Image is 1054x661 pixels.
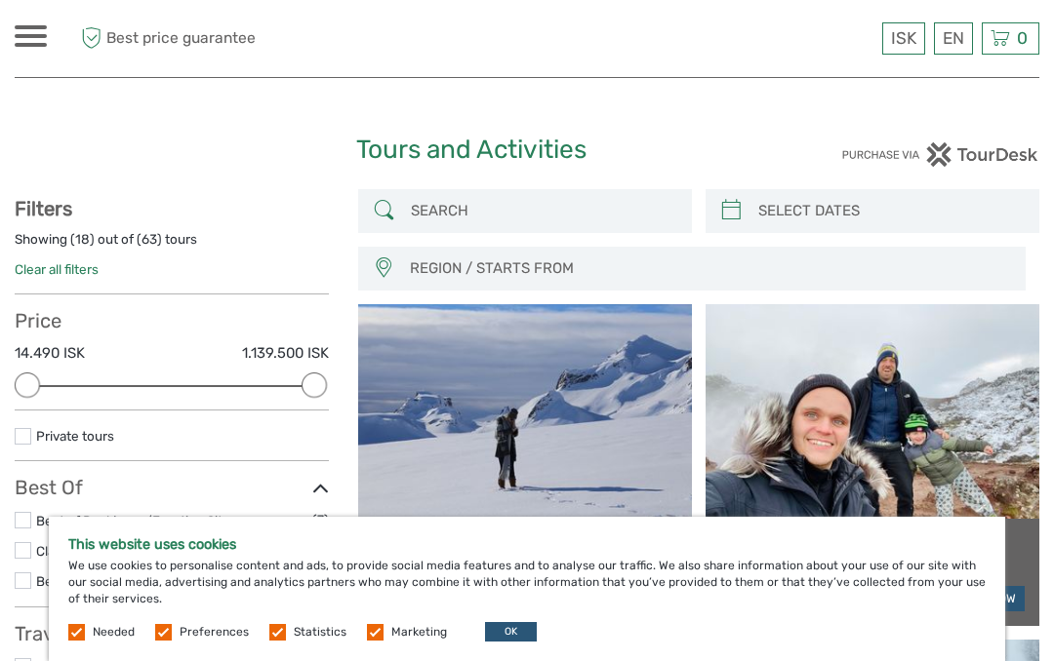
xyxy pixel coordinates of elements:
span: (7) [312,509,329,531]
span: 0 [1014,28,1031,48]
label: Needed [93,624,135,641]
div: Showing ( ) out of ( ) tours [15,230,329,260]
label: Statistics [294,624,346,641]
h3: Best Of [15,476,329,499]
label: 18 [75,230,90,249]
div: EN [934,22,973,55]
label: 14.490 ISK [15,343,85,364]
label: 1.139.500 ISK [242,343,329,364]
button: REGION / STARTS FROM [401,253,1016,285]
button: OK [485,622,537,642]
h3: Price [15,309,329,332]
h5: This website uses cookies [68,536,986,553]
h1: Tours and Activities [356,135,698,166]
label: Preferences [180,624,249,641]
span: Best price guarantee [76,22,271,55]
a: Private tours [36,428,114,444]
span: ISK [891,28,916,48]
strong: Filters [15,197,72,220]
img: 632-1a1f61c2-ab70-46c5-a88f-57c82c74ba0d_logo_small.jpg [463,15,562,62]
div: We use cookies to personalise content and ads, to provide social media features and to analyse ou... [49,517,1005,661]
input: SELECT DATES [750,194,1030,228]
a: Best of Summer [36,573,135,589]
input: SEARCH [403,194,682,228]
label: Marketing [391,624,447,641]
a: Best of Reykjanes/Eruption Sites [36,513,237,528]
a: Classic Tours [36,543,115,559]
a: Clear all filters [15,261,99,277]
label: 63 [142,230,157,249]
h3: Travel Method [15,622,329,645]
img: PurchaseViaTourDesk.png [841,142,1039,167]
